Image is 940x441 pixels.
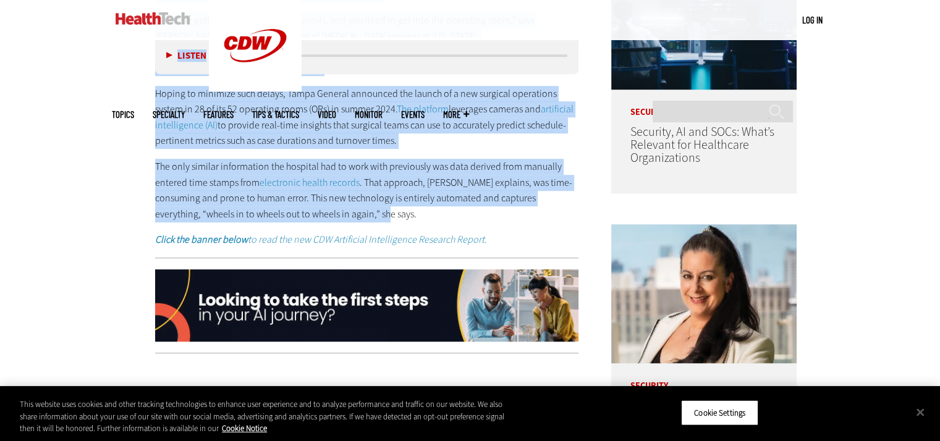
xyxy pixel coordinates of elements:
[611,90,797,117] p: Security
[155,233,487,246] a: Click the banner belowto read the new CDW Artificial Intelligence Research Report.
[611,363,797,390] p: Security
[20,398,517,435] div: This website uses cookies and other tracking technologies to enhance user experience and to analy...
[155,233,248,246] strong: Click the banner below
[116,12,190,25] img: Home
[318,110,336,119] a: Video
[153,110,185,119] span: Specialty
[611,224,797,363] img: Connie Barrera
[260,176,360,189] a: electronic health records
[222,423,267,434] a: More information about your privacy
[112,110,134,119] span: Topics
[155,159,579,222] p: The only similar information the hospital had to work with previously was data derived from manua...
[203,110,234,119] a: Features
[681,400,758,426] button: Cookie Settings
[252,110,299,119] a: Tips & Tactics
[155,233,487,246] em: to read the new CDW Artificial Intelligence Research Report.
[355,110,383,119] a: MonITor
[630,124,774,166] a: Security, AI and SOCs: What’s Relevant for Healthcare Organizations
[802,14,823,27] div: User menu
[155,269,579,342] img: x-airesearch-animated-2025-click-desktop
[907,398,934,426] button: Close
[443,110,469,119] span: More
[209,82,302,94] a: CDW
[401,110,425,119] a: Events
[802,14,823,25] a: Log in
